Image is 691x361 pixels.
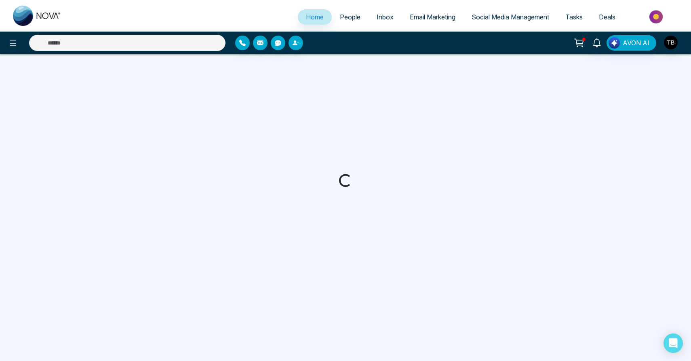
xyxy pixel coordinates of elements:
span: People [340,13,360,21]
span: AVON AI [623,38,649,48]
img: Market-place.gif [628,8,686,26]
div: Open Intercom Messenger [664,333,683,353]
span: Email Marketing [410,13,455,21]
a: Tasks [557,9,591,25]
a: Social Media Management [463,9,557,25]
span: Social Media Management [472,13,549,21]
a: People [332,9,369,25]
a: Inbox [369,9,402,25]
img: User Avatar [664,36,678,49]
button: AVON AI [607,35,656,51]
img: Nova CRM Logo [13,6,61,26]
a: Email Marketing [402,9,463,25]
a: Deals [591,9,624,25]
span: Home [306,13,324,21]
img: Lead Flow [609,37,620,49]
a: Home [298,9,332,25]
span: Tasks [565,13,583,21]
span: Inbox [377,13,394,21]
span: Deals [599,13,615,21]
